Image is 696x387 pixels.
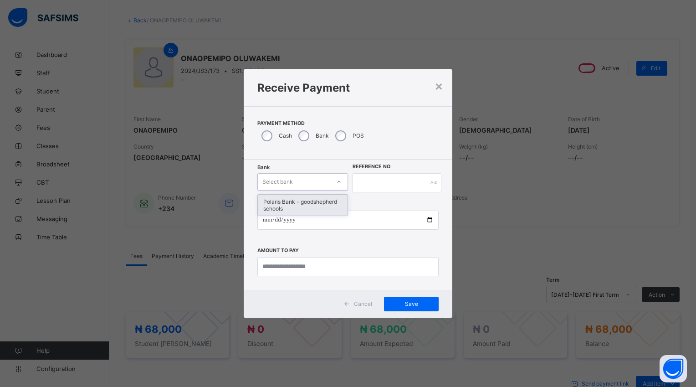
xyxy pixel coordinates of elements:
h1: Receive Payment [257,81,439,94]
label: Cash [279,132,292,139]
span: Payment Method [257,120,439,126]
span: Bank [257,164,270,170]
label: Bank [316,132,329,139]
span: Save [391,300,432,307]
label: Reference No [353,164,390,170]
label: Amount to pay [257,248,299,253]
button: Open asap [660,355,687,382]
div: Select bank [262,173,293,191]
div: Polaris Bank - goodshepherd schools [258,195,348,216]
div: × [435,78,443,93]
label: POS [353,132,364,139]
span: Cancel [354,300,372,307]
